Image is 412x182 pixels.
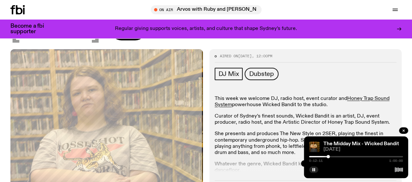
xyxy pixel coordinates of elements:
[10,23,52,35] h3: Become a fbi supporter
[215,96,390,107] a: Honey Trap Sound System
[215,131,397,156] p: She presents and produces The New Style on 2SER, playing the finest in contemporary underground h...
[215,113,397,126] p: Curator of Sydney’s finest sounds, Wicked Bandit is an artist, DJ, event producer, radio host, an...
[151,5,262,14] button: On AirArvos with Ruby and [PERSON_NAME]
[215,68,243,80] a: DJ Mix
[220,53,238,59] span: Aired on
[249,70,274,77] span: Dubstep
[245,68,278,80] a: Dubstep
[219,70,239,77] span: DJ Mix
[115,26,297,32] p: Regular giving supports voices, artists, and culture that shape Sydney’s future.
[323,147,403,152] span: [DATE]
[10,18,100,44] span: [DATE]
[252,53,272,59] span: , 12:00pm
[309,159,323,162] span: 0:12:11
[215,96,397,108] p: This week we welcome DJ, radio host, event curator and powerhouse Wicked Bandit to the studio.
[238,53,252,59] span: [DATE]
[389,159,403,162] span: 1:00:00
[323,141,399,147] a: The Midday Mix - Wicked Bandit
